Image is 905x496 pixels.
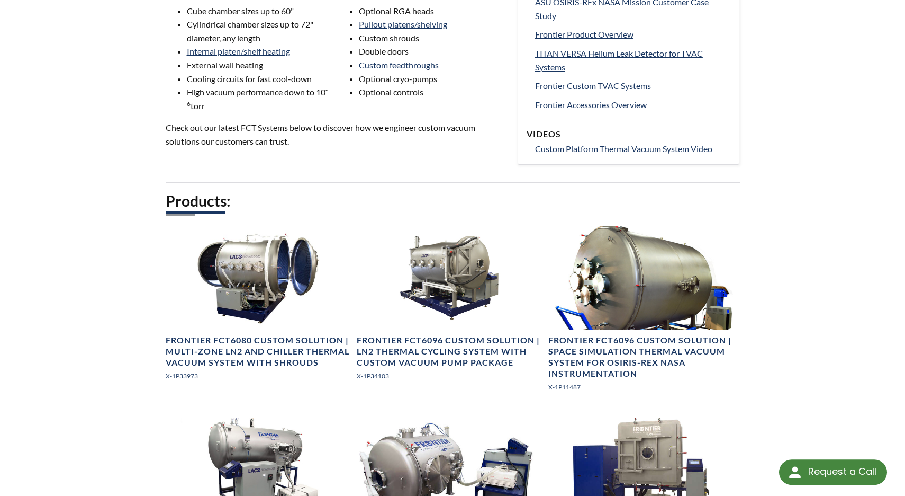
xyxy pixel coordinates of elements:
a: TITAN VERSA Helium Leak Detector for TVAC Systems [535,47,731,74]
li: Optional cryo-pumps [359,72,505,86]
span: Frontier Product Overview [535,29,634,39]
li: High vacuum performance down to 10 torr [187,85,333,112]
p: X-1P33973 [166,371,351,381]
div: Request a Call [808,459,876,484]
a: Pullout platens/shelving [359,19,447,29]
a: Custom Platform Thermal Vacuum System Video [535,142,731,156]
span: TITAN VERSA Helium Leak Detector for TVAC Systems [535,48,703,72]
span: Frontier Accessories Overview [535,100,647,110]
a: Custom feedthroughs [359,60,439,70]
li: Cylindrical chamber sizes up to 72" diameter, any length [187,17,333,45]
a: Custom Solution | Horizontal Cylindrical Thermal Vacuum (TVAC) Test System, side view, chamber do... [166,226,351,389]
h2: Products: [166,191,740,211]
a: Frontier Accessories Overview [535,98,731,112]
h4: Frontier FCT6096 Custom Solution | LN2 Thermal Cycling System with Custom Vacuum Pump Package [357,335,542,368]
div: Request a Call [779,459,887,485]
p: Check out our latest FCT Systems below to discover how we engineer custom vacuum solutions our cu... [166,121,505,148]
p: X-1P11487 [548,382,734,392]
li: Optional controls [359,85,505,99]
a: Custom Thermal Vacuum System, angled viewFrontier FCT6096 Custom Solution | LN2 Thermal Cycling S... [357,226,542,389]
a: Internal platen/shelf heating [187,46,290,56]
li: Cube chamber sizes up to 60" [187,4,333,18]
h4: Videos [527,129,731,140]
img: round button [786,464,803,481]
a: Large Space Simulation Vacuum System with stainless steel cylindrical chamber including viewports... [548,226,734,401]
h4: Frontier FCT6096 Custom Solution | Space Simulation Thermal Vacuum System for OSIRIS-REx NASA Ins... [548,335,734,379]
li: Custom shrouds [359,31,505,45]
a: Frontier Product Overview [535,28,731,41]
li: External wall heating [187,58,333,72]
a: Frontier Custom TVAC Systems [535,79,731,93]
li: Cooling circuits for fast cool-down [187,72,333,86]
p: X-1P34103 [357,371,542,381]
h4: Frontier FCT6080 Custom Solution | Multi-Zone LN2 and Chiller Thermal Vacuum System with Shrouds [166,335,351,368]
span: Frontier Custom TVAC Systems [535,81,651,91]
span: Custom Platform Thermal Vacuum System Video [535,144,712,154]
sup: -6 [187,86,328,108]
li: Optional RGA heads [359,4,505,18]
li: Double doors [359,45,505,58]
